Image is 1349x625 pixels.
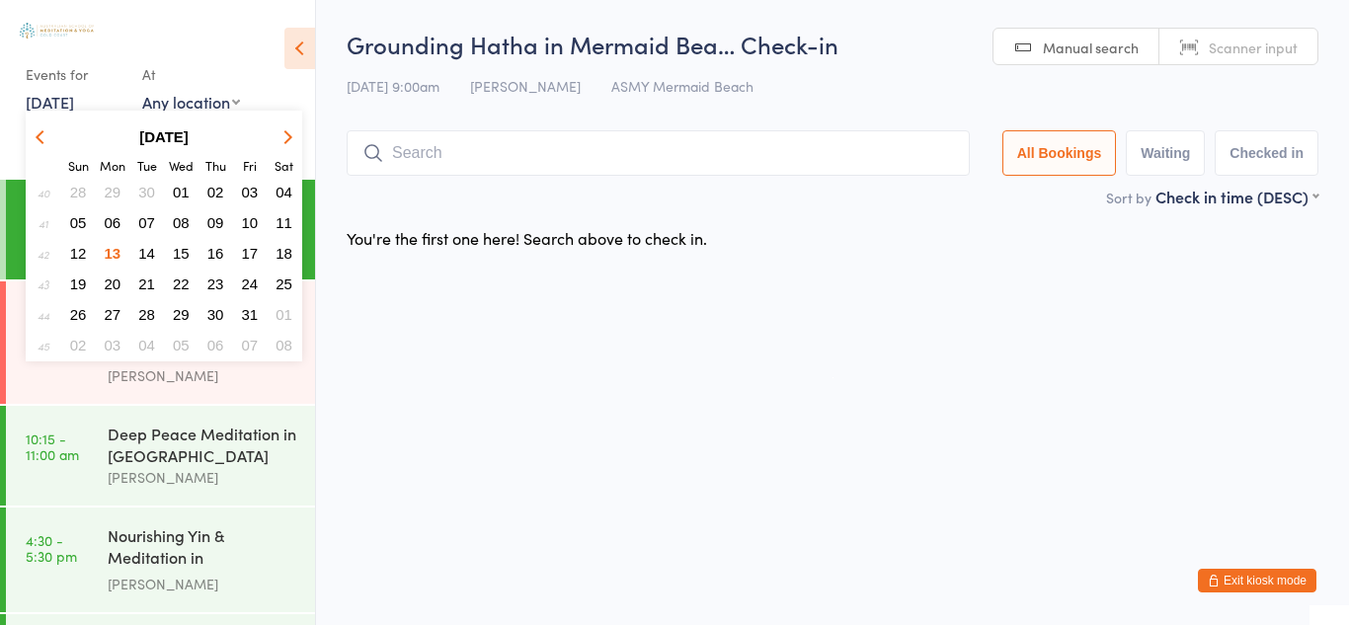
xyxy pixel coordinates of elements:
[166,179,197,205] button: 01
[105,245,121,262] span: 13
[166,240,197,267] button: 15
[207,184,224,200] span: 02
[242,306,259,323] span: 31
[269,271,299,297] button: 25
[138,184,155,200] span: 30
[347,227,707,249] div: You're the first one here! Search above to check in.
[200,209,231,236] button: 09
[205,157,226,174] small: Thursday
[166,271,197,297] button: 22
[70,275,87,292] span: 19
[269,209,299,236] button: 11
[6,180,315,279] a: 9:00 -10:00 amGrounding Hatha in [GEOGRAPHIC_DATA][PERSON_NAME]
[207,337,224,353] span: 06
[131,301,162,328] button: 28
[235,209,266,236] button: 10
[276,337,292,353] span: 08
[1126,130,1205,176] button: Waiting
[6,281,315,404] a: 9:30 -10:30 amYoga Asanas in [GEOGRAPHIC_DATA][PERSON_NAME] [PERSON_NAME]
[38,246,49,262] em: 42
[173,337,190,353] span: 05
[173,184,190,200] span: 01
[243,157,257,174] small: Friday
[200,240,231,267] button: 16
[105,337,121,353] span: 03
[108,573,298,595] div: [PERSON_NAME]
[105,306,121,323] span: 27
[131,271,162,297] button: 21
[138,306,155,323] span: 28
[26,532,77,564] time: 4:30 - 5:30 pm
[276,184,292,200] span: 04
[269,240,299,267] button: 18
[200,332,231,358] button: 06
[137,157,157,174] small: Tuesday
[63,240,94,267] button: 12
[98,271,128,297] button: 20
[98,179,128,205] button: 29
[105,184,121,200] span: 29
[276,306,292,323] span: 01
[347,130,970,176] input: Search
[131,240,162,267] button: 14
[166,301,197,328] button: 29
[63,179,94,205] button: 28
[173,306,190,323] span: 29
[6,406,315,506] a: 10:15 -11:00 amDeep Peace Meditation in [GEOGRAPHIC_DATA][PERSON_NAME]
[207,214,224,231] span: 09
[173,245,190,262] span: 15
[1209,38,1298,57] span: Scanner input
[275,157,293,174] small: Saturday
[242,275,259,292] span: 24
[68,157,89,174] small: Sunday
[235,271,266,297] button: 24
[142,58,240,91] div: At
[1002,130,1117,176] button: All Bookings
[38,185,49,200] em: 40
[235,240,266,267] button: 17
[108,466,298,489] div: [PERSON_NAME]
[611,76,754,96] span: ASMY Mermaid Beach
[166,332,197,358] button: 05
[200,179,231,205] button: 02
[70,214,87,231] span: 05
[276,214,292,231] span: 11
[347,28,1318,60] h2: Grounding Hatha in Mermaid Bea… Check-in
[242,337,259,353] span: 07
[63,301,94,328] button: 26
[98,332,128,358] button: 03
[98,240,128,267] button: 13
[1106,188,1151,207] label: Sort by
[6,508,315,612] a: 4:30 -5:30 pmNourishing Yin & Meditation in [GEOGRAPHIC_DATA][PERSON_NAME]
[38,338,49,353] em: 45
[235,179,266,205] button: 03
[70,245,87,262] span: 12
[70,306,87,323] span: 26
[470,76,581,96] span: [PERSON_NAME]
[276,245,292,262] span: 18
[142,91,240,113] div: Any location
[242,245,259,262] span: 17
[269,301,299,328] button: 01
[39,215,48,231] em: 41
[105,275,121,292] span: 20
[347,76,439,96] span: [DATE] 9:00am
[98,301,128,328] button: 27
[200,271,231,297] button: 23
[1198,569,1316,592] button: Exit kiosk mode
[70,184,87,200] span: 28
[173,275,190,292] span: 22
[200,301,231,328] button: 30
[108,524,298,573] div: Nourishing Yin & Meditation in [GEOGRAPHIC_DATA]
[1215,130,1318,176] button: Checked in
[235,301,266,328] button: 31
[1043,38,1139,57] span: Manual search
[108,423,298,466] div: Deep Peace Meditation in [GEOGRAPHIC_DATA]
[26,91,74,113] a: [DATE]
[105,214,121,231] span: 06
[207,306,224,323] span: 30
[1155,186,1318,207] div: Check in time (DESC)
[131,209,162,236] button: 07
[138,275,155,292] span: 21
[166,209,197,236] button: 08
